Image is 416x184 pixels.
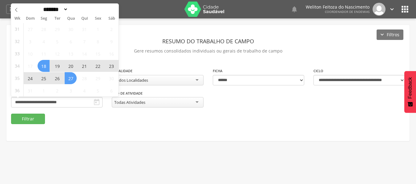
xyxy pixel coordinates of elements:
[65,84,77,96] span: Setembro 3, 2025
[313,69,323,73] label: Ciclo
[15,35,20,47] span: 32
[24,72,36,84] span: Agosto 24, 2025
[51,23,63,35] span: Julho 29, 2025
[38,60,50,72] span: Agosto 18, 2025
[15,23,20,35] span: 31
[105,48,117,60] span: Agosto 16, 2025
[11,14,23,23] span: Wk
[114,77,148,83] div: Todos Localidades
[92,48,104,60] span: Agosto 15, 2025
[38,23,50,35] span: Julho 28, 2025
[114,100,145,105] div: Todas Atividades
[24,35,36,47] span: Agosto 3, 2025
[91,17,105,21] span: Sex
[105,60,117,72] span: Agosto 23, 2025
[51,84,63,96] span: Setembro 2, 2025
[51,72,63,84] span: Agosto 26, 2025
[68,6,88,13] input: Year
[105,72,117,84] span: Agosto 30, 2025
[64,17,78,21] span: Qua
[92,84,104,96] span: Setembro 5, 2025
[78,48,90,60] span: Agosto 14, 2025
[105,84,117,96] span: Setembro 6, 2025
[78,84,90,96] span: Setembro 4, 2025
[404,71,416,113] button: Feedback - Mostrar pesquisa
[93,99,100,106] i: 
[291,6,298,13] i: 
[92,72,104,84] span: Agosto 29, 2025
[50,17,64,21] span: Ter
[9,6,16,13] i: 
[306,5,370,9] p: Weliton Feitoza do Nascimento
[23,17,37,21] span: Dom
[92,23,104,35] span: Agosto 1, 2025
[105,23,117,35] span: Agosto 2, 2025
[15,72,20,84] span: 35
[24,23,36,35] span: Julho 27, 2025
[112,69,132,73] label: Localidade
[65,48,77,60] span: Agosto 13, 2025
[389,3,395,16] a: 
[325,10,370,14] span: Coordenador de Endemias
[213,69,222,73] label: Ficha
[11,47,405,55] p: Gere resumos consolidados individuais ou gerais de trabalho de campo
[65,23,77,35] span: Julho 30, 2025
[78,23,90,35] span: Julho 31, 2025
[41,6,68,13] select: Month
[15,48,20,60] span: 33
[38,48,50,60] span: Agosto 11, 2025
[78,60,90,72] span: Agosto 21, 2025
[37,17,50,21] span: Seg
[65,60,77,72] span: Agosto 20, 2025
[11,36,405,47] header: Resumo do Trabalho de Campo
[38,84,50,96] span: Setembro 1, 2025
[24,60,36,72] span: Agosto 17, 2025
[291,3,298,16] a: 
[105,35,117,47] span: Agosto 9, 2025
[78,72,90,84] span: Agosto 28, 2025
[400,4,410,14] i: 
[112,91,143,96] label: Tipo de Atividade
[377,29,403,40] button: Filtros
[15,84,20,96] span: 36
[92,60,104,72] span: Agosto 22, 2025
[65,35,77,47] span: Agosto 6, 2025
[51,35,63,47] span: Agosto 5, 2025
[78,35,90,47] span: Agosto 7, 2025
[6,5,19,14] a: 
[389,6,395,13] i: 
[65,72,77,84] span: Agosto 27, 2025
[24,48,36,60] span: Agosto 10, 2025
[92,35,104,47] span: Agosto 8, 2025
[78,17,91,21] span: Qui
[11,114,45,124] button: Filtrar
[38,35,50,47] span: Agosto 4, 2025
[105,17,119,21] span: Sáb
[51,60,63,72] span: Agosto 19, 2025
[24,84,36,96] span: Agosto 31, 2025
[51,48,63,60] span: Agosto 12, 2025
[15,60,20,72] span: 34
[407,77,413,99] span: Feedback
[38,72,50,84] span: Agosto 25, 2025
